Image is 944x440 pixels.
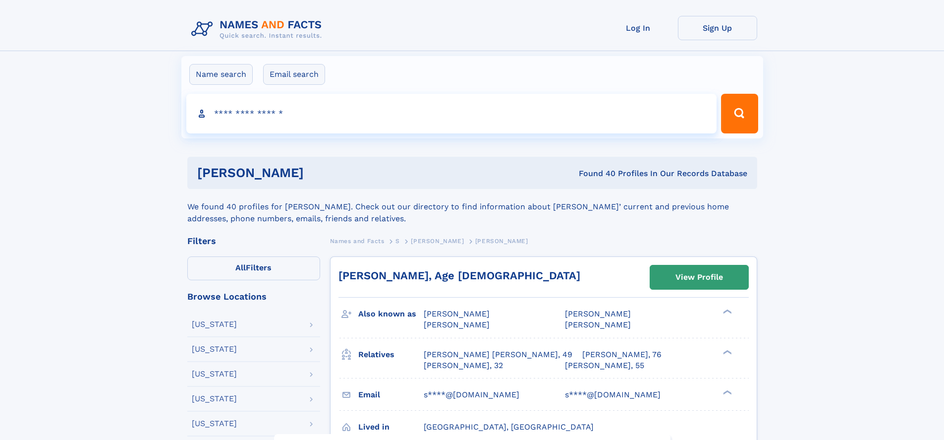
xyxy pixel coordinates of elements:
[395,235,400,247] a: S
[395,238,400,245] span: S
[650,265,748,289] a: View Profile
[721,94,758,133] button: Search Button
[358,419,424,436] h3: Lived in
[582,349,662,360] a: [PERSON_NAME], 76
[475,238,528,245] span: [PERSON_NAME]
[675,266,723,289] div: View Profile
[441,168,747,179] div: Found 40 Profiles In Our Records Database
[330,235,385,247] a: Names and Facts
[424,320,490,329] span: [PERSON_NAME]
[565,309,631,318] span: [PERSON_NAME]
[411,235,464,247] a: [PERSON_NAME]
[197,167,442,179] h1: [PERSON_NAME]
[338,269,580,282] a: [PERSON_NAME], Age [DEMOGRAPHIC_DATA]
[358,386,424,403] h3: Email
[187,237,320,246] div: Filters
[678,16,757,40] a: Sign Up
[565,320,631,329] span: [PERSON_NAME]
[187,189,757,225] div: We found 40 profiles for [PERSON_NAME]. Check out our directory to find information about [PERSON...
[192,345,237,353] div: [US_STATE]
[411,238,464,245] span: [PERSON_NAME]
[192,420,237,428] div: [US_STATE]
[565,360,644,371] a: [PERSON_NAME], 55
[186,94,717,133] input: search input
[358,306,424,322] h3: Also known as
[358,346,424,363] h3: Relatives
[424,422,594,432] span: [GEOGRAPHIC_DATA], [GEOGRAPHIC_DATA]
[192,320,237,328] div: [US_STATE]
[187,256,320,280] label: Filters
[721,349,732,355] div: ❯
[721,309,732,315] div: ❯
[235,263,246,272] span: All
[424,309,490,318] span: [PERSON_NAME]
[721,389,732,395] div: ❯
[424,360,503,371] a: [PERSON_NAME], 32
[192,370,237,378] div: [US_STATE]
[263,64,325,85] label: Email search
[192,395,237,403] div: [US_STATE]
[424,349,572,360] a: [PERSON_NAME] [PERSON_NAME], 49
[189,64,253,85] label: Name search
[599,16,678,40] a: Log In
[187,16,330,43] img: Logo Names and Facts
[187,292,320,301] div: Browse Locations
